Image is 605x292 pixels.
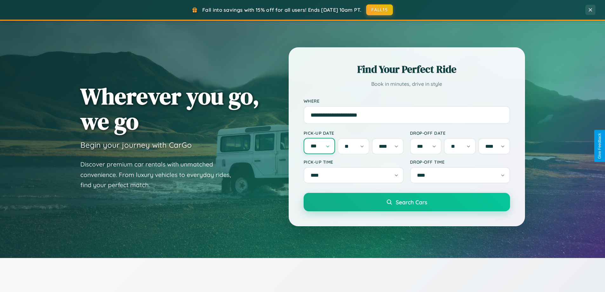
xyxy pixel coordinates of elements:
[80,84,259,134] h1: Wherever you go, we go
[304,62,510,76] h2: Find Your Perfect Ride
[80,140,192,150] h3: Begin your journey with CarGo
[366,4,393,15] button: FALL15
[202,7,361,13] span: Fall into savings with 15% off for all users! Ends [DATE] 10am PT.
[396,199,427,206] span: Search Cars
[304,193,510,211] button: Search Cars
[597,133,602,159] div: Give Feedback
[304,98,510,104] label: Where
[304,130,404,136] label: Pick-up Date
[410,159,510,165] label: Drop-off Time
[410,130,510,136] label: Drop-off Date
[304,79,510,89] p: Book in minutes, drive in style
[304,159,404,165] label: Pick-up Time
[80,159,239,190] p: Discover premium car rentals with unmatched convenience. From luxury vehicles to everyday rides, ...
